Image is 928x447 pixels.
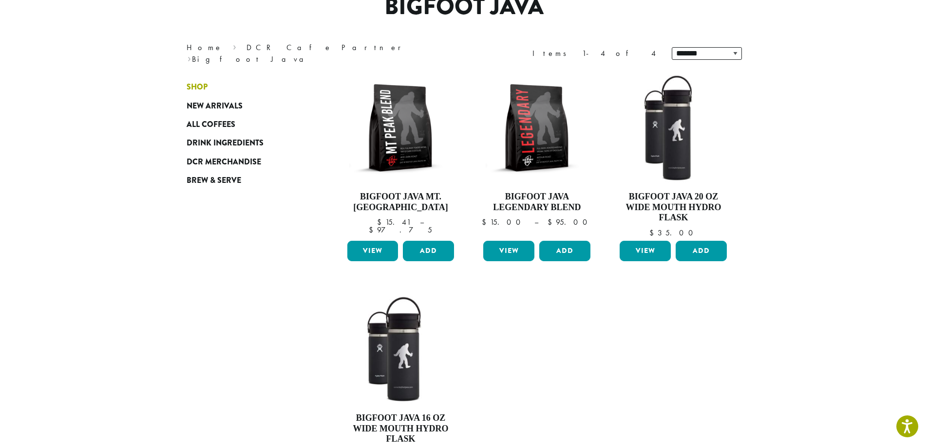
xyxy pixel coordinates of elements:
[187,156,261,168] span: DCR Merchandise
[187,42,450,65] nav: Breadcrumb
[617,192,729,223] h4: Bigfoot Java 20 oz Wide Mouth Hydro Flask
[187,137,264,149] span: Drink Ingredients
[246,42,408,53] a: DCR Cafe Partner
[188,50,191,65] span: ›
[481,192,593,213] h4: Bigfoot Java Legendary Blend
[620,241,671,261] a: View
[539,241,590,261] button: Add
[377,217,385,227] span: $
[187,78,303,96] a: Shop
[233,38,236,54] span: ›
[345,413,457,445] h4: Bigfoot Java 16 oz Wide Mouth Hydro Flask
[344,72,456,184] img: BFJ_MtPeak_12oz-300x300.png
[187,171,303,190] a: Brew & Serve
[548,217,592,227] bdi: 95.00
[369,225,432,235] bdi: 97.75
[347,241,398,261] a: View
[187,100,243,112] span: New Arrivals
[187,153,303,171] a: DCR Merchandise
[420,217,424,227] span: –
[649,228,698,238] bdi: 35.00
[187,175,241,187] span: Brew & Serve
[482,217,525,227] bdi: 15.00
[532,48,657,59] div: Items 1-4 of 4
[187,119,235,131] span: All Coffees
[483,241,534,261] a: View
[187,134,303,152] a: Drink Ingredients
[344,293,456,405] img: LO2863-BFJ-Hydro-Flask-16oz-WM-wFlex-Sip-Lid-Black-300x300.jpg
[482,217,490,227] span: $
[649,228,658,238] span: $
[481,72,593,184] img: BFJ_Legendary_12oz-300x300.png
[187,96,303,115] a: New Arrivals
[403,241,454,261] button: Add
[187,81,208,93] span: Shop
[369,225,377,235] span: $
[345,72,457,237] a: Bigfoot Java Mt. [GEOGRAPHIC_DATA]
[617,72,729,237] a: Bigfoot Java 20 oz Wide Mouth Hydro Flask $35.00
[617,72,729,184] img: LO2867-BFJ-Hydro-Flask-20oz-WM-wFlex-Sip-Lid-Black-300x300.jpg
[676,241,727,261] button: Add
[377,217,411,227] bdi: 15.41
[345,192,457,213] h4: Bigfoot Java Mt. [GEOGRAPHIC_DATA]
[187,42,223,53] a: Home
[534,217,538,227] span: –
[187,115,303,134] a: All Coffees
[548,217,556,227] span: $
[481,72,593,237] a: Bigfoot Java Legendary Blend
